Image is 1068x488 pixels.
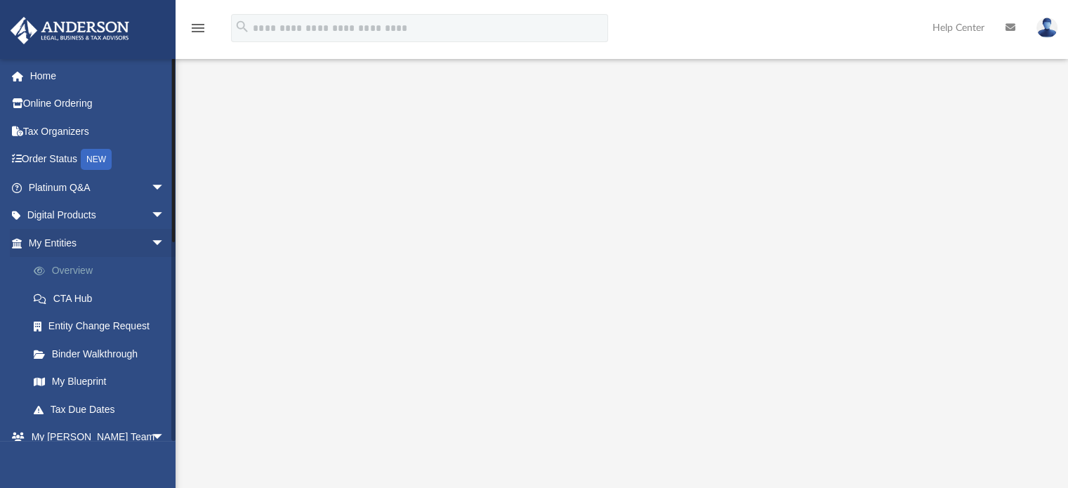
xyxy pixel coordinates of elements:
a: Overview [20,257,186,285]
span: arrow_drop_down [151,202,179,230]
a: CTA Hub [20,284,186,312]
div: NEW [81,149,112,170]
a: Entity Change Request [20,312,186,341]
img: Anderson Advisors Platinum Portal [6,17,133,44]
a: My Entitiesarrow_drop_down [10,229,186,257]
a: My [PERSON_NAME] Teamarrow_drop_down [10,423,179,451]
span: arrow_drop_down [151,173,179,202]
a: My Blueprint [20,368,179,396]
a: Online Ordering [10,90,186,118]
i: search [235,19,250,34]
img: User Pic [1036,18,1057,38]
a: Digital Productsarrow_drop_down [10,202,186,230]
a: Tax Organizers [10,117,186,145]
a: Home [10,62,186,90]
i: menu [190,20,206,37]
span: arrow_drop_down [151,229,179,258]
span: arrow_drop_down [151,423,179,452]
a: Order StatusNEW [10,145,186,174]
a: menu [190,27,206,37]
a: Binder Walkthrough [20,340,186,368]
a: Platinum Q&Aarrow_drop_down [10,173,186,202]
a: Tax Due Dates [20,395,186,423]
